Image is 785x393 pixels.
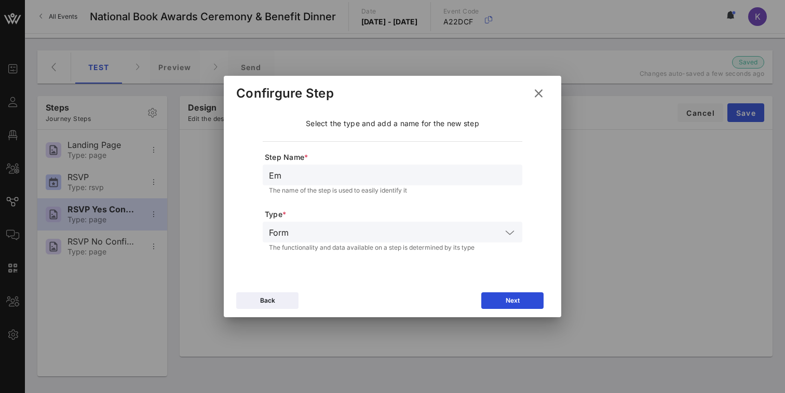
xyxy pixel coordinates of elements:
div: Form [269,228,289,237]
div: The name of the step is used to easily identify it [269,187,516,194]
button: Back [236,292,299,309]
div: Confirgure Step [236,86,334,101]
div: Next [506,295,520,306]
button: Next [481,292,544,309]
p: Select the type and add a name for the new step [306,118,479,129]
div: Form [263,222,522,242]
div: The functionality and data available on a step is determined by its type [269,245,516,251]
span: Type [265,209,522,220]
span: Step Name [265,152,522,162]
div: Back [260,295,275,306]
